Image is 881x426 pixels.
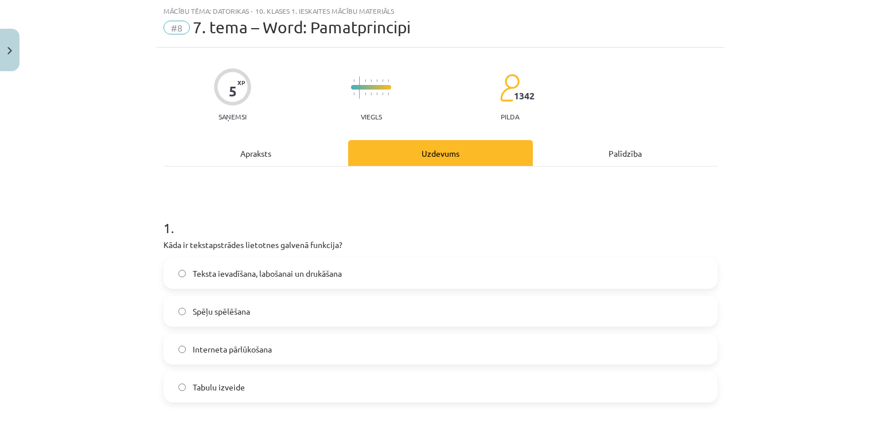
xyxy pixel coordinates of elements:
img: icon-short-line-57e1e144782c952c97e751825c79c345078a6d821885a25fce030b3d8c18986b.svg [353,92,354,95]
span: Spēļu spēlēšana [193,305,250,317]
div: Palīdzība [533,140,718,166]
span: 7. tema – Word: Pamatprincipi [193,18,411,37]
img: icon-short-line-57e1e144782c952c97e751825c79c345078a6d821885a25fce030b3d8c18986b.svg [376,79,377,82]
img: icon-long-line-d9ea69661e0d244f92f715978eff75569469978d946b2353a9bb055b3ed8787d.svg [359,76,360,99]
div: 5 [229,83,237,99]
span: Tabulu izveide [193,381,245,393]
h1: 1 . [163,200,718,235]
input: Interneta pārlūkošana [178,346,186,353]
img: icon-short-line-57e1e144782c952c97e751825c79c345078a6d821885a25fce030b3d8c18986b.svg [371,79,372,82]
img: icon-short-line-57e1e144782c952c97e751825c79c345078a6d821885a25fce030b3d8c18986b.svg [376,92,377,95]
p: Viegls [361,113,382,121]
img: icon-short-line-57e1e144782c952c97e751825c79c345078a6d821885a25fce030b3d8c18986b.svg [382,79,383,82]
input: Spēļu spēlēšana [178,308,186,315]
p: Saņemsi [214,113,251,121]
span: Teksta ievadīšana, labošanai un drukāšana [193,268,342,280]
p: pilda [501,113,519,121]
input: Teksta ievadīšana, labošanai un drukāšana [178,270,186,277]
div: Apraksts [163,140,348,166]
div: Mācību tēma: Datorikas - 10. klases 1. ieskaites mācību materiāls [163,7,718,15]
div: Uzdevums [348,140,533,166]
img: icon-close-lesson-0947bae3869378f0d4975bcd49f059093ad1ed9edebbc8119c70593378902aed.svg [7,47,12,55]
span: 1342 [514,91,535,101]
span: Interneta pārlūkošana [193,343,272,355]
img: icon-short-line-57e1e144782c952c97e751825c79c345078a6d821885a25fce030b3d8c18986b.svg [388,79,389,82]
img: icon-short-line-57e1e144782c952c97e751825c79c345078a6d821885a25fce030b3d8c18986b.svg [388,92,389,95]
input: Tabulu izveide [178,384,186,391]
span: XP [237,79,245,86]
img: icon-short-line-57e1e144782c952c97e751825c79c345078a6d821885a25fce030b3d8c18986b.svg [371,92,372,95]
p: Kāda ir tekstapstrādes lietotnes galvenā funkcija? [163,239,718,251]
img: students-c634bb4e5e11cddfef0936a35e636f08e4e9abd3cc4e673bd6f9a4125e45ecb1.svg [500,73,520,102]
img: icon-short-line-57e1e144782c952c97e751825c79c345078a6d821885a25fce030b3d8c18986b.svg [353,79,354,82]
img: icon-short-line-57e1e144782c952c97e751825c79c345078a6d821885a25fce030b3d8c18986b.svg [382,92,383,95]
img: icon-short-line-57e1e144782c952c97e751825c79c345078a6d821885a25fce030b3d8c18986b.svg [365,92,366,95]
img: icon-short-line-57e1e144782c952c97e751825c79c345078a6d821885a25fce030b3d8c18986b.svg [365,79,366,82]
span: #8 [163,21,190,34]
